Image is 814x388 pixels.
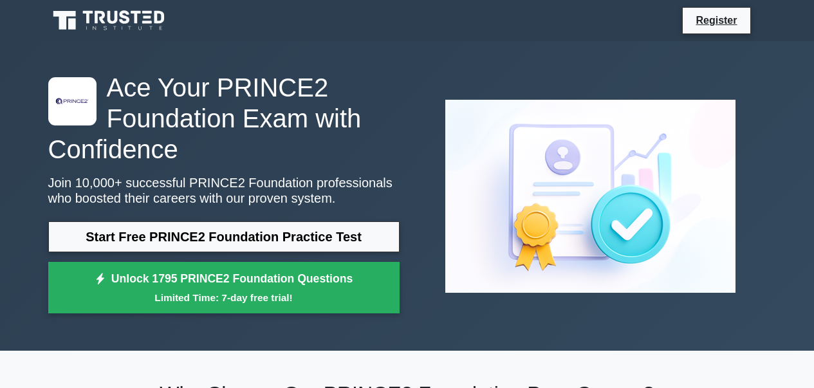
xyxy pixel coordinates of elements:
a: Unlock 1795 PRINCE2 Foundation QuestionsLimited Time: 7-day free trial! [48,262,400,313]
h1: Ace Your PRINCE2 Foundation Exam with Confidence [48,72,400,165]
small: Limited Time: 7-day free trial! [64,290,384,305]
img: PRINCE2 Foundation Preview [435,89,746,303]
a: Register [688,12,745,28]
a: Start Free PRINCE2 Foundation Practice Test [48,221,400,252]
p: Join 10,000+ successful PRINCE2 Foundation professionals who boosted their careers with our prove... [48,175,400,206]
